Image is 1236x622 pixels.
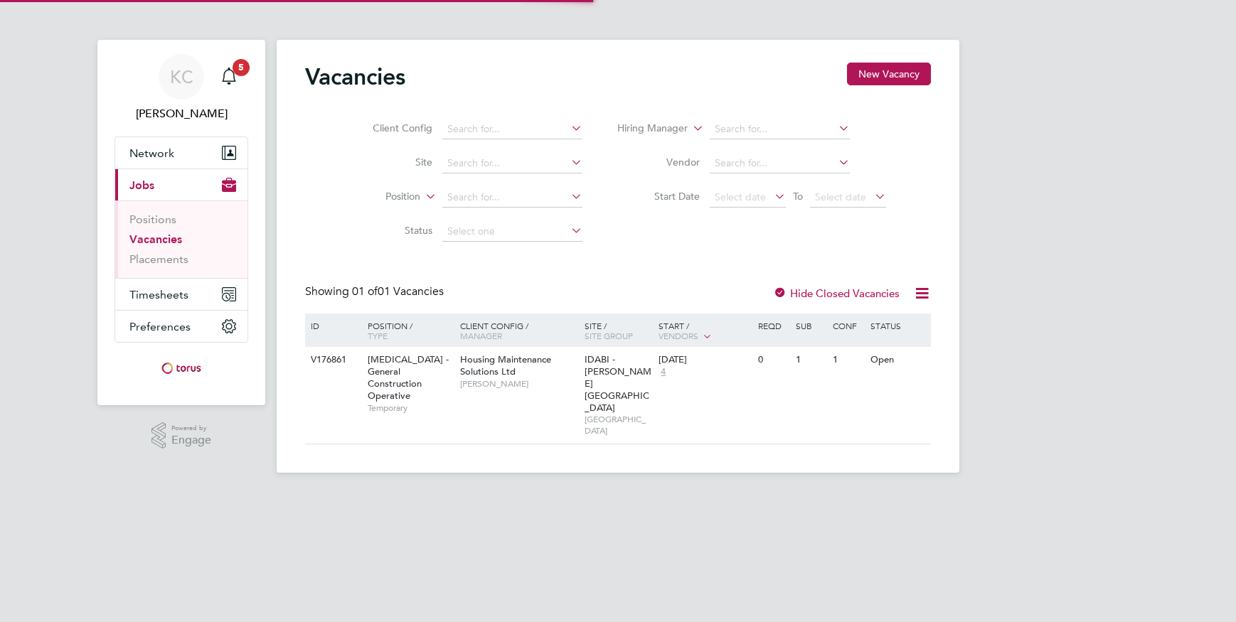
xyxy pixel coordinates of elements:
label: Site [351,156,432,168]
a: 5 [215,54,243,100]
span: 01 Vacancies [352,284,444,299]
input: Search for... [710,154,850,173]
a: Vacancies [129,232,182,246]
div: Client Config / [457,313,581,348]
img: torus-logo-retina.png [156,357,206,380]
div: [DATE] [659,354,751,366]
div: Start / [655,313,755,349]
span: Vendors [659,330,698,341]
span: IDABI - [PERSON_NAME][GEOGRAPHIC_DATA] [585,353,651,414]
a: Powered byEngage [151,422,212,449]
div: Open [867,347,929,373]
nav: Main navigation [97,40,265,405]
span: Manager [460,330,502,341]
div: V176861 [307,347,357,373]
button: New Vacancy [847,63,931,85]
div: Reqd [755,313,792,338]
span: Select date [815,191,866,203]
span: [PERSON_NAME] [460,378,577,390]
span: 01 of [352,284,378,299]
span: Karl Coleman [114,105,248,122]
button: Preferences [115,311,247,342]
div: ID [307,313,357,338]
label: Hiring Manager [606,122,688,136]
button: Jobs [115,169,247,200]
span: To [789,187,807,205]
div: Conf [829,313,866,338]
a: Positions [129,213,176,226]
div: 1 [792,347,829,373]
span: Select date [715,191,766,203]
div: Showing [305,284,447,299]
span: Temporary [368,402,453,414]
span: Preferences [129,320,191,333]
button: Network [115,137,247,168]
span: Timesheets [129,288,188,301]
span: Network [129,146,174,160]
span: [GEOGRAPHIC_DATA] [585,414,652,436]
div: Site / [581,313,656,348]
span: Engage [171,434,211,446]
div: Position / [357,313,457,348]
span: Site Group [585,330,633,341]
input: Search for... [442,119,582,139]
h2: Vacancies [305,63,405,91]
label: Hide Closed Vacancies [773,286,900,300]
span: Powered by [171,422,211,434]
span: KC [170,68,193,86]
a: KC[PERSON_NAME] [114,54,248,122]
input: Search for... [442,154,582,173]
label: Start Date [618,190,700,203]
label: Status [351,224,432,237]
span: Jobs [129,178,154,192]
div: Sub [792,313,829,338]
div: Jobs [115,200,247,278]
input: Select one [442,222,582,242]
input: Search for... [710,119,850,139]
a: Go to home page [114,357,248,380]
div: 1 [829,347,866,373]
button: Timesheets [115,279,247,310]
span: 4 [659,366,668,378]
div: 0 [755,347,792,373]
span: Housing Maintenance Solutions Ltd [460,353,551,377]
input: Search for... [442,188,582,208]
label: Client Config [351,122,432,134]
span: Type [368,330,388,341]
a: Placements [129,252,188,266]
label: Position [339,190,420,204]
span: 5 [233,59,250,76]
span: [MEDICAL_DATA] - General Construction Operative [368,353,449,402]
label: Vendor [618,156,700,168]
div: Status [867,313,929,338]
